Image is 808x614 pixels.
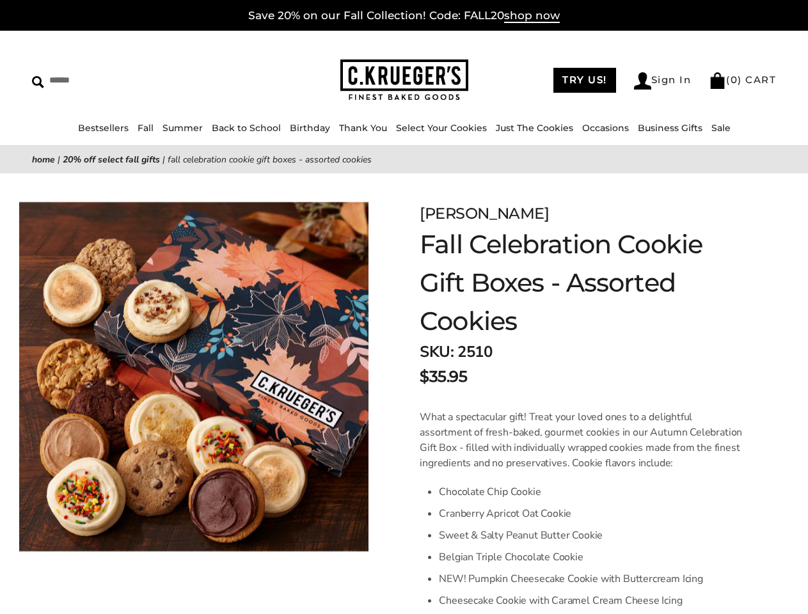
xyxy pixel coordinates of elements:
span: Fall Celebration Cookie Gift Boxes - Assorted Cookies [168,153,372,166]
a: Select Your Cookies [396,122,487,134]
img: Bag [709,72,726,89]
p: What a spectacular gift! Treat your loved ones to a delightful assortment of fresh-baked, gourmet... [420,409,744,471]
a: Fall [138,122,154,134]
a: (0) CART [709,74,776,86]
li: Sweet & Salty Peanut Butter Cookie [439,524,744,546]
a: Save 20% on our Fall Collection! Code: FALL20shop now [248,9,560,23]
a: Business Gifts [638,122,702,134]
span: $35.95 [420,365,467,388]
img: C.KRUEGER'S [340,59,468,101]
a: Just The Cookies [496,122,573,134]
li: Chocolate Chip Cookie [439,481,744,503]
a: Home [32,153,55,166]
img: Search [32,76,44,88]
h1: Fall Celebration Cookie Gift Boxes - Assorted Cookies [420,225,744,340]
input: Search [32,70,202,90]
a: Sign In [634,72,692,90]
span: shop now [504,9,560,23]
span: | [58,153,60,166]
a: Occasions [582,122,629,134]
li: Cheesecake Cookie with Caramel Cream Cheese Icing [439,590,744,611]
a: Summer [162,122,203,134]
span: 2510 [457,342,492,362]
li: Cranberry Apricot Oat Cookie [439,503,744,524]
a: Back to School [212,122,281,134]
span: | [162,153,165,166]
a: TRY US! [553,68,616,93]
nav: breadcrumbs [32,152,776,167]
span: 0 [731,74,738,86]
img: Account [634,72,651,90]
strong: SKU: [420,342,454,362]
a: Bestsellers [78,122,129,134]
a: Sale [711,122,731,134]
a: 20% Off Select Fall Gifts [63,153,160,166]
li: NEW! Pumpkin Cheesecake Cookie with Buttercream Icing [439,568,744,590]
div: [PERSON_NAME] [420,202,744,225]
a: Thank You [339,122,387,134]
li: Belgian Triple Chocolate Cookie [439,546,744,568]
a: Birthday [290,122,330,134]
img: Fall Celebration Cookie Gift Boxes - Assorted Cookies [19,202,368,551]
